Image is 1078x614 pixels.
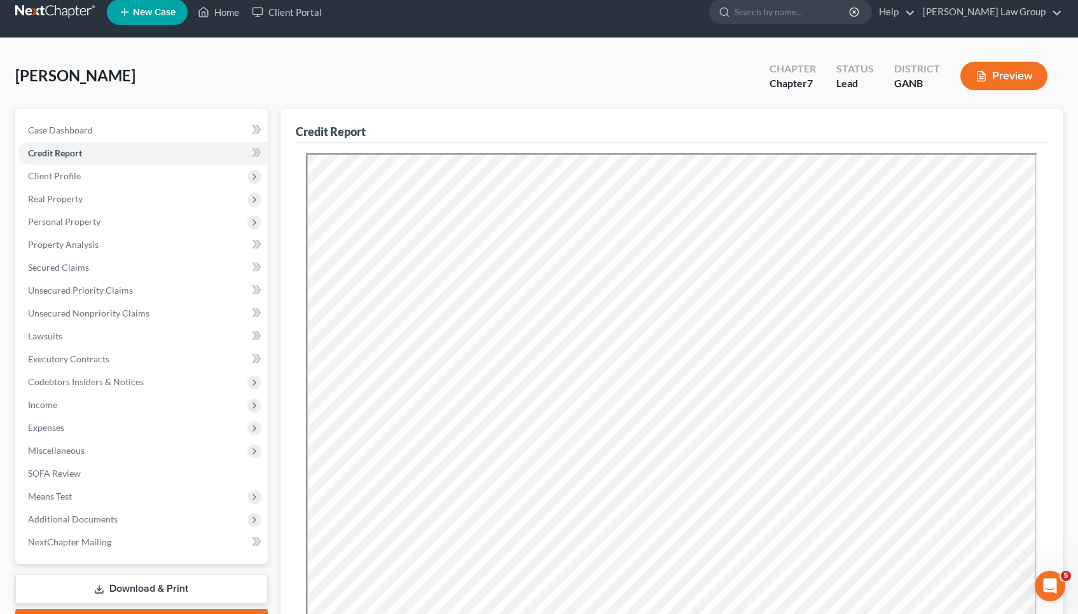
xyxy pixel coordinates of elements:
div: Lead [836,76,874,91]
span: New Case [133,8,176,17]
div: Credit Report [296,124,366,139]
div: Chapter [770,76,816,91]
span: Unsecured Priority Claims [28,285,133,296]
a: Credit Report [18,142,268,165]
span: Property Analysis [28,239,99,250]
span: Miscellaneous [28,445,85,456]
span: Codebtors Insiders & Notices [28,376,144,387]
span: Unsecured Nonpriority Claims [28,308,149,318]
a: Download & Print [15,574,268,604]
a: Executory Contracts [18,348,268,371]
button: Preview [960,62,1047,90]
a: [PERSON_NAME] Law Group [916,1,1062,24]
span: Income [28,399,57,410]
span: Secured Claims [28,262,89,273]
span: Means Test [28,491,72,501]
div: District [894,62,940,76]
a: Unsecured Priority Claims [18,279,268,302]
a: SOFA Review [18,462,268,485]
a: NextChapter Mailing [18,531,268,554]
iframe: Intercom live chat [1035,571,1065,601]
span: Additional Documents [28,514,118,524]
div: Status [836,62,874,76]
span: Expenses [28,422,64,433]
a: Property Analysis [18,233,268,256]
span: [PERSON_NAME] [15,66,135,85]
span: NextChapter Mailing [28,536,111,547]
span: Real Property [28,193,83,204]
a: Unsecured Nonpriority Claims [18,302,268,325]
span: 7 [807,77,813,89]
span: SOFA Review [28,468,81,479]
a: Secured Claims [18,256,268,279]
div: Chapter [770,62,816,76]
a: Case Dashboard [18,119,268,142]
div: GANB [894,76,940,91]
a: Home [191,1,245,24]
a: Help [873,1,915,24]
a: Client Portal [245,1,328,24]
span: Lawsuits [28,331,62,341]
span: Executory Contracts [28,353,109,364]
span: Personal Property [28,216,100,227]
span: Credit Report [28,147,82,158]
span: Case Dashboard [28,125,93,135]
a: Lawsuits [18,325,268,348]
span: Client Profile [28,170,81,181]
span: 5 [1061,571,1071,581]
